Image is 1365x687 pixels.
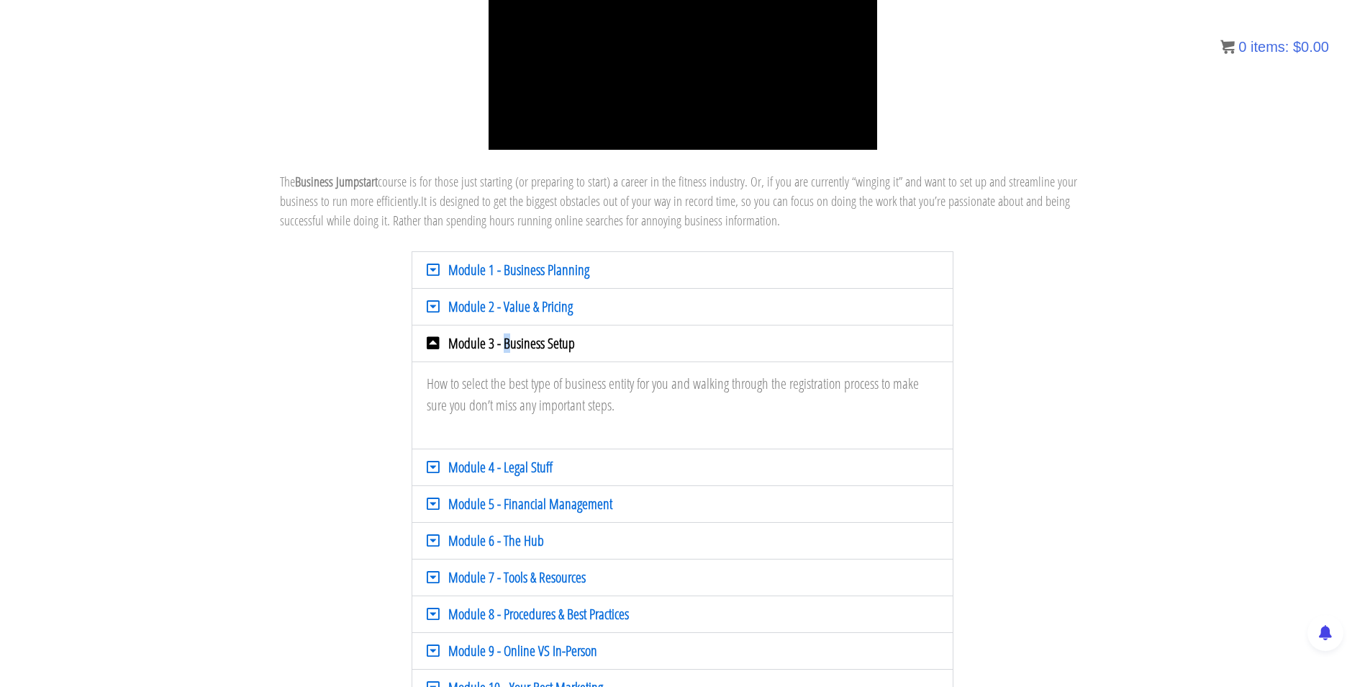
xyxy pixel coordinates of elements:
[1293,39,1301,55] span: $
[1293,39,1329,55] bdi: 0.00
[427,373,938,416] p: How to select the best type of business entity for you and walking through the registration proce...
[448,333,575,353] a: Module 3 - Business Setup
[280,192,1070,229] span: It is designed to get the biggest obstacles out of your way in record time, so you can focus on d...
[448,641,597,660] a: Module 9 - Online VS In-Person
[448,494,612,513] a: Module 5 - Financial Management
[412,449,952,485] div: Module 4 - Legal Stuff
[412,362,952,449] div: Module 3 - Business Setup
[412,560,952,596] div: Module 7 - Tools & Resources
[295,172,378,190] strong: Business Jumpstart
[412,325,952,362] div: Module 3 - Business Setup
[1220,40,1235,54] img: icon11.png
[280,172,1077,210] span: The course is for those just starting (or preparing to start) a career in the fitness industry. O...
[412,596,952,632] div: Module 8 - Procedures & Best Practices
[412,523,952,559] div: Module 6 - The Hub
[448,531,544,550] a: Module 6 - The Hub
[412,289,952,325] div: Module 2 - Value & Pricing
[412,252,952,288] div: Module 1 - Business Planning
[412,633,952,669] div: Module 9 - Online VS In-Person
[412,486,952,522] div: Module 5 - Financial Management
[448,260,589,279] a: Module 1 - Business Planning
[448,297,573,316] a: Module 2 - Value & Pricing
[1238,39,1246,55] span: 0
[448,567,586,587] a: Module 7 - Tools & Resources
[1220,39,1329,55] a: 0 items: $0.00
[1251,39,1289,55] span: items:
[448,457,553,477] a: Module 4 - Legal Stuff
[448,604,629,624] a: Module 8 - Procedures & Best Practices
